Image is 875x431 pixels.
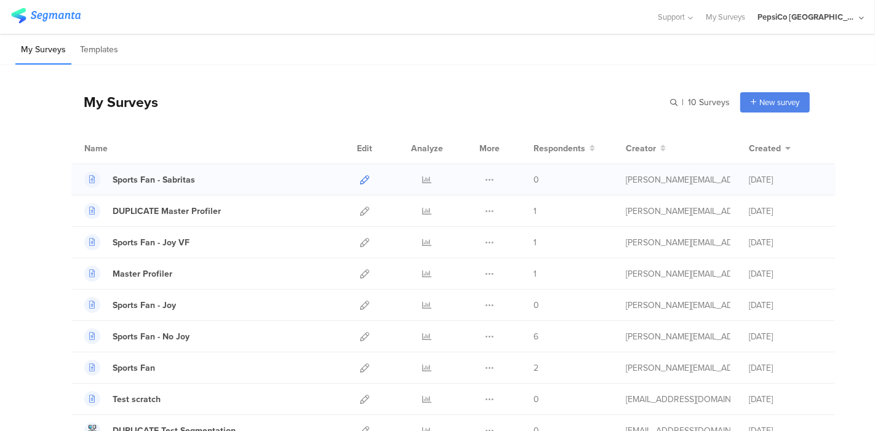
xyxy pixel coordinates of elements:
[626,267,730,280] div: ana.munoz@pepsico.com
[757,11,856,23] div: PepsiCo [GEOGRAPHIC_DATA]
[533,236,537,249] span: 1
[84,360,155,376] a: Sports Fan
[84,297,176,313] a: Sports Fan - Joy
[409,133,445,164] div: Analyze
[749,267,823,280] div: [DATE]
[626,299,730,312] div: ana.munoz@pepsico.com
[626,393,730,406] div: shai@segmanta.com
[113,267,172,280] div: Master Profiler
[113,362,155,374] div: Sports Fan
[658,11,685,23] span: Support
[749,142,781,155] span: Created
[533,299,539,312] span: 0
[84,234,190,250] a: Sports Fan - Joy VF
[626,142,656,155] span: Creator
[84,328,190,344] a: Sports Fan - No Joy
[749,236,823,249] div: [DATE]
[533,142,595,155] button: Respondents
[15,36,71,65] li: My Surveys
[71,92,158,113] div: My Surveys
[533,267,537,280] span: 1
[351,133,378,164] div: Edit
[533,205,537,218] span: 1
[749,205,823,218] div: [DATE]
[626,205,730,218] div: ana.munoz@pepsico.com
[749,142,791,155] button: Created
[84,266,172,282] a: Master Profiler
[113,205,221,218] div: DUPLICATE Master Profiler
[626,142,666,155] button: Creator
[113,330,190,343] div: Sports Fan - No Joy
[113,236,190,249] div: Sports Fan - Joy VF
[749,393,823,406] div: [DATE]
[84,142,158,155] div: Name
[533,393,539,406] span: 0
[749,330,823,343] div: [DATE]
[11,8,81,23] img: segmanta logo
[749,362,823,374] div: [DATE]
[626,236,730,249] div: ana.munoz@pepsico.com
[688,96,730,109] span: 10 Surveys
[476,133,503,164] div: More
[533,173,539,186] span: 0
[84,391,161,407] a: Test scratch
[533,330,538,343] span: 6
[74,36,124,65] li: Templates
[84,172,195,188] a: Sports Fan - Sabritas
[749,173,823,186] div: [DATE]
[626,330,730,343] div: ana.munoz@pepsico.com
[626,362,730,374] div: ana.munoz@pepsico.com
[749,299,823,312] div: [DATE]
[759,97,799,108] span: New survey
[113,173,195,186] div: Sports Fan - Sabritas
[84,203,221,219] a: DUPLICATE Master Profiler
[533,142,585,155] span: Respondents
[626,173,730,186] div: ana.munoz@pepsico.com
[533,362,538,374] span: 2
[113,393,161,406] div: Test scratch
[680,96,685,109] span: |
[113,299,176,312] div: Sports Fan - Joy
